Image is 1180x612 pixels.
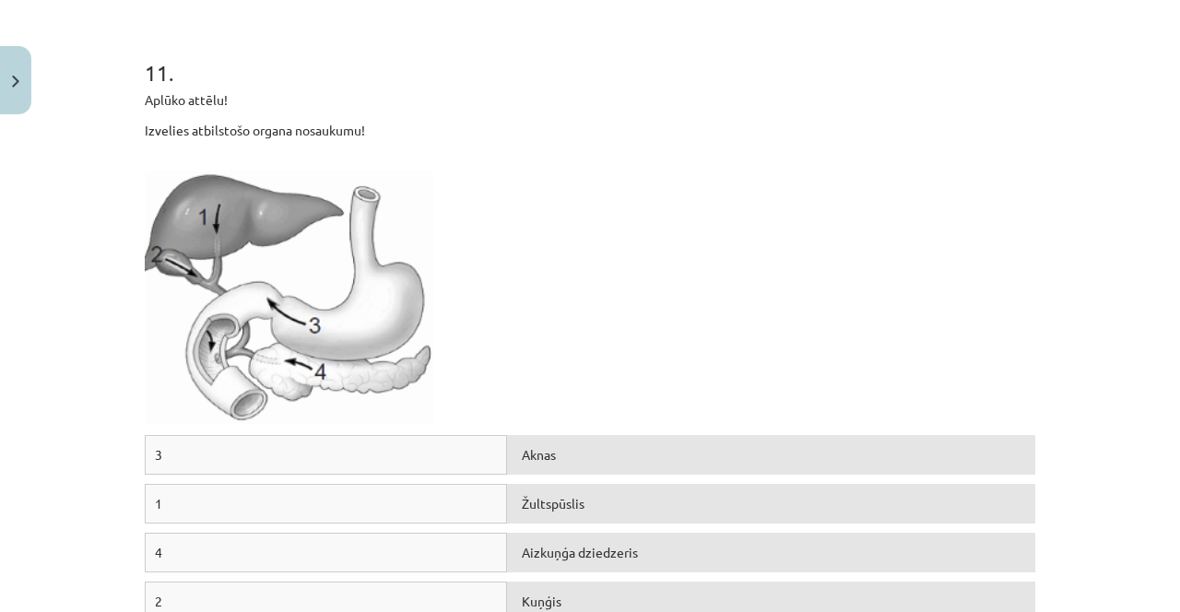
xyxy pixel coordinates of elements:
div: Aknas [507,435,1035,475]
div: 4 [145,533,507,572]
p: Aplūko attēlu! [145,90,1035,110]
img: icon-close-lesson-0947bae3869378f0d4975bcd49f059093ad1ed9edebbc8119c70593378902aed.svg [12,76,19,88]
div: Aizkuņģa dziedzeris [507,533,1035,572]
p: Izvelies atbilstošo organa nosaukumu! [145,121,1035,140]
div: 1 [145,484,507,524]
h1: 11 . [145,28,1035,85]
div: 3 [145,435,507,475]
div: Žultspūslis [507,484,1035,524]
